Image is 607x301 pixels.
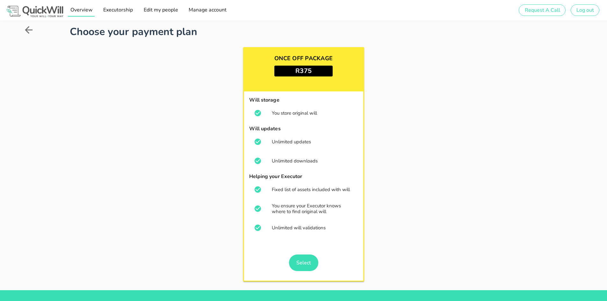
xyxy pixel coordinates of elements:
h4: Will updates [249,125,358,132]
div: Unlimited updates [272,139,353,145]
span: Manage account [188,6,227,13]
button: Request A Call [519,4,565,16]
div: Unlimited will validations [272,225,353,231]
img: Logo [5,4,65,18]
div: Fixed list of assets included with will [272,187,353,192]
span: Edit my people [143,6,178,13]
a: Manage account [186,4,228,17]
button: Log out [571,4,599,16]
h1: Choose your payment plan [70,24,584,39]
span: Overview [70,6,92,13]
a: Executorship [101,4,135,17]
h3: ONCE OFF PACKAGE [274,53,333,63]
a: Overview [68,4,94,17]
span: Log out [576,7,594,14]
h4: Helping your Executor [249,173,358,180]
h4: Will storage [249,97,358,104]
a: Select [289,254,318,271]
span: Executorship [103,6,133,13]
span: Select [296,259,311,266]
div: You ensure your Executor knows where to find original will [272,203,353,214]
a: Edit my people [141,4,180,17]
div: Unlimited downloads [272,158,353,164]
h3: R375 [274,66,333,76]
div: You store original will [272,110,353,116]
span: Request A Call [524,7,560,14]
